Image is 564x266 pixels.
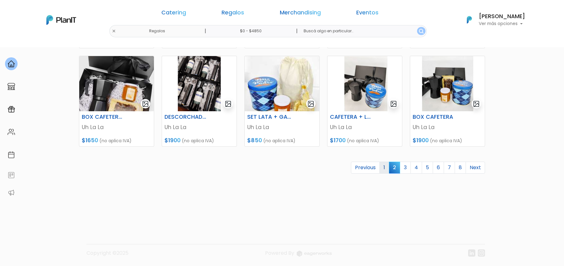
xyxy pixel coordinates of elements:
[162,56,237,111] img: thumb_Dise%C3%B1o_sin_t%C3%ADtulo_-_2024-12-10T101138.861.png
[455,162,466,174] a: 8
[390,100,397,107] img: gallery-light
[410,56,485,111] img: thumb_image__copia___copia___copia___copia___copia___copia___copia___copia___copia_-Photoroom__65...
[265,249,332,262] a: Powered By
[462,13,476,27] img: PlanIt Logo
[280,10,321,18] a: Merchandising
[473,100,480,107] img: gallery-light
[99,138,132,144] span: (no aplica IVA)
[444,162,455,174] a: 7
[389,162,400,173] span: 2
[245,56,319,111] img: thumb_6e848431-fbde-47bd-90c9-18a2d21fb8a2.jpg
[8,83,15,90] img: marketplace-4ceaa7011d94191e9ded77b95e3339b90024bf715f7c57f8cf31f2d8c509eaba.svg
[419,29,424,34] img: search_button-432b6d5273f82d61273b3651a40e1bd1b912527efae98b1b7a1b2c0702e16a8d.svg
[327,56,402,147] a: gallery-light CAFETERA + LATA Uh La La $1700 (no aplica IVA)
[8,189,15,196] img: partners-52edf745621dab592f3b2c58e3bca9d71375a7ef29c3b500c9f145b62cc070d4.svg
[205,27,206,35] p: |
[8,128,15,136] img: people-662611757002400ad9ed0e3c099ab2801c6687ba6c219adb57efc949bc21e19d.svg
[79,56,154,111] img: thumb_WhatsApp_Image_2024-06-14_at_17.18.20.jpeg
[161,10,186,18] a: Catering
[82,137,98,144] span: $1650
[379,162,389,174] a: 1
[112,29,116,33] img: close-6986928ebcb1d6c9903e3b54e860dbc4d054630f23adef3a32610726dff6a82b.svg
[244,56,320,147] a: gallery-light SET LATA + GALLETAS Uh La La $850 (no aplica IVA)
[247,137,262,144] span: $850
[307,100,315,107] img: gallery-light
[79,56,154,147] a: gallery-light BOX CAFETERA 2 Uh La La $1650 (no aplica IVA)
[330,137,346,144] span: $1700
[162,56,237,147] a: gallery-light DESCORCHADOR + VINO Uh La La $1900 (no aplica IVA)
[478,249,485,257] img: instagram-7ba2a2629254302ec2a9470e65da5de918c9f3c9a63008f8abed3140a32961bf.svg
[330,123,399,131] p: Uh La La
[299,25,427,37] input: Buscá algo en particular..
[8,60,15,68] img: home-e721727adea9d79c4d83392d1f703f7f8bce08238fde08b1acbfd93340b81755.svg
[400,162,411,174] a: 3
[78,114,129,120] h6: BOX CAFETERA 2
[86,249,128,262] p: Copyright ©2025
[265,249,294,257] span: translation missing: es.layouts.footer.powered_by
[468,249,475,257] img: linkedin-cc7d2dbb1a16aff8e18f147ffe980d30ddd5d9e01409788280e63c91fc390ff4.svg
[182,138,214,144] span: (no aplica IVA)
[164,123,234,131] p: Uh La La
[356,10,379,18] a: Eventos
[410,162,422,174] a: 4
[422,162,433,174] a: 5
[433,162,444,174] a: 6
[263,138,295,144] span: (no aplica IVA)
[46,15,76,25] img: PlanIt Logo
[466,162,485,174] a: Next
[413,137,429,144] span: $1900
[479,14,525,19] h6: [PERSON_NAME]
[164,137,180,144] span: $1900
[8,171,15,179] img: feedback-78b5a0c8f98aac82b08bfc38622c3050aee476f2c9584af64705fc4e61158814.svg
[142,100,149,107] img: gallery-light
[161,114,212,120] h6: DESCORCHADOR + VINO
[222,10,244,18] a: Regalos
[247,123,317,131] p: Uh La La
[225,100,232,107] img: gallery-light
[8,106,15,113] img: campaigns-02234683943229c281be62815700db0a1741e53638e28bf9629b52c665b00959.svg
[430,138,462,144] span: (no aplica IVA)
[243,114,295,120] h6: SET LATA + GALLETAS
[351,162,380,174] a: Previous
[8,151,15,159] img: calendar-87d922413cdce8b2cf7b7f5f62616a5cf9e4887200fb71536465627b3292af00.svg
[347,138,379,144] span: (no aplica IVA)
[82,123,151,131] p: Uh La La
[479,22,525,26] p: Ver más opciones
[326,114,378,120] h6: CAFETERA + LATA
[327,56,402,111] img: thumb_image__copia___copia___copia___copia___copia___copia___copia___copia___copia_-Photoroom__62...
[409,114,460,120] h6: BOX CAFETERA
[296,27,298,35] p: |
[32,6,90,18] div: ¿Necesitás ayuda?
[410,56,485,147] a: gallery-light BOX CAFETERA Uh La La $1900 (no aplica IVA)
[413,123,482,131] p: Uh La La
[297,251,332,257] img: logo_eagerworks-044938b0bf012b96b195e05891a56339191180c2d98ce7df62ca656130a436fa.svg
[459,12,525,28] button: PlanIt Logo [PERSON_NAME] Ver más opciones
